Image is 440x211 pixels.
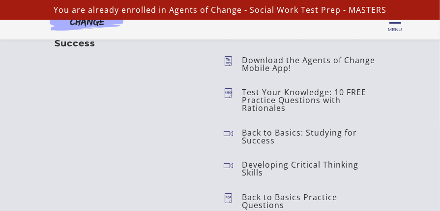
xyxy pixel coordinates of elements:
p: Developing Critical Thinking Skills [242,161,385,176]
p: Back to Basics Practice Questions [242,193,385,209]
p: Test Your Knowledge: 10 FREE Practice Questions with Rationales [242,88,385,112]
p: You are already enrolled in Agents of Change - Social Work Test Prep - MASTERS [4,4,436,16]
span: Menu [388,27,402,32]
p: Back to Basics: Studying for Success [242,129,385,144]
p: Download the Agents of Change Mobile App! [242,56,385,72]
